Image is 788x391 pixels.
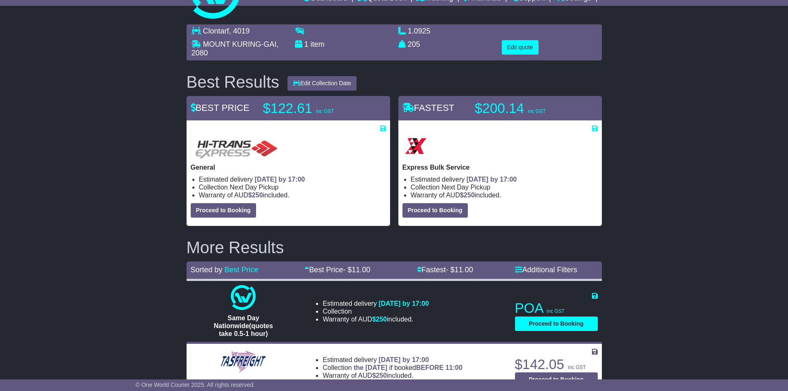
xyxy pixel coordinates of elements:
[568,365,586,370] span: inc GST
[376,316,387,323] span: 250
[354,364,462,371] span: if booked
[323,307,429,315] li: Collection
[248,192,263,199] span: $
[255,176,305,183] span: [DATE] by 17:00
[515,317,598,331] button: Proceed to Booking
[515,266,577,274] a: Additional Filters
[502,40,539,55] button: Edit quote
[408,27,431,35] span: 1.0925
[416,364,444,371] span: BEFORE
[411,183,598,191] li: Collection
[515,300,598,317] p: POA
[417,266,473,274] a: Fastest- $11.00
[192,40,279,58] span: , 2080
[229,27,250,35] span: , 4019
[515,372,598,387] button: Proceed to Booking
[372,372,387,379] span: $
[182,73,284,91] div: Best Results
[441,184,490,191] span: Next Day Pickup
[372,316,387,323] span: $
[187,238,602,257] h2: More Results
[231,285,256,310] img: One World Courier: Same Day Nationwide(quotes take 0.5-1 hour)
[475,100,578,117] p: $200.14
[203,40,277,48] span: MOUNT KURING-GAI
[378,356,429,363] span: [DATE] by 17:00
[203,27,229,35] span: Clontarf
[323,364,462,372] li: Collection
[323,356,462,364] li: Estimated delivery
[191,163,386,171] p: General
[214,314,273,337] span: Same Day Nationwide(quotes take 0.5-1 hour)
[199,183,386,191] li: Collection
[191,133,281,159] img: HiTrans (Machship): General
[304,40,309,48] span: 1
[376,372,387,379] span: 250
[287,76,357,91] button: Edit Collection Date
[263,100,366,117] p: $122.61
[455,266,473,274] span: 11.00
[231,379,256,386] span: General
[225,266,259,274] a: Best Price
[343,266,370,274] span: - $
[191,203,256,218] button: Proceed to Booking
[199,175,386,183] li: Estimated delivery
[354,364,387,371] span: the [DATE]
[467,176,517,183] span: [DATE] by 17:00
[528,108,546,114] span: inc GST
[316,108,334,114] span: inc GST
[352,266,370,274] span: 11.00
[323,315,429,323] li: Warranty of AUD included.
[460,192,475,199] span: $
[408,40,420,48] span: 205
[411,191,598,199] li: Warranty of AUD included.
[304,266,370,274] a: Best Price- $11.00
[445,364,462,371] span: 11:00
[323,300,429,307] li: Estimated delivery
[136,381,255,388] span: © One World Courier 2025. All rights reserved.
[402,203,468,218] button: Proceed to Booking
[402,103,455,113] span: FASTEST
[446,266,473,274] span: - $
[547,308,565,314] span: inc GST
[464,192,475,199] span: 250
[199,191,386,199] li: Warranty of AUD included.
[311,40,325,48] span: item
[252,192,263,199] span: 250
[323,372,462,379] li: Warranty of AUD included.
[230,184,278,191] span: Next Day Pickup
[191,103,249,113] span: BEST PRICE
[411,175,598,183] li: Estimated delivery
[191,266,223,274] span: Sorted by
[220,349,267,374] img: Tasfreight: General
[378,300,429,307] span: [DATE] by 17:00
[515,356,598,373] p: $142.05
[402,133,429,159] img: Border Express: Express Bulk Service
[402,163,598,171] p: Express Bulk Service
